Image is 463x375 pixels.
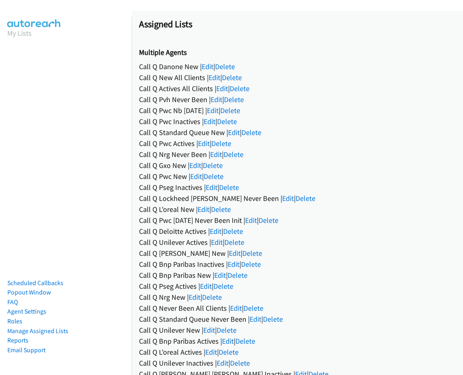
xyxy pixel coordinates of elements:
div: Call Q Deloitte Actives | | [139,226,456,237]
div: Call Q Standard Queue New | | [139,127,456,138]
a: Delete [243,303,263,313]
div: Call Q Standard Queue Never Been | | [139,314,456,325]
h2: Multiple Agents [139,48,456,57]
a: Delete [219,347,239,357]
a: Delete [211,205,231,214]
a: Edit [250,314,261,324]
a: Delete [259,216,278,225]
a: Edit [200,281,212,291]
a: Delete [296,194,315,203]
a: Edit [229,249,241,258]
a: Edit [190,172,202,181]
a: Delete [263,314,283,324]
a: Edit [198,139,210,148]
a: Edit [214,270,226,280]
div: Call Q Pwc Actives | | [139,138,456,149]
a: Scheduled Callbacks [7,279,63,287]
a: Delete [204,172,224,181]
a: Email Support [7,346,46,354]
a: Edit [211,238,223,247]
a: Delete [230,358,250,368]
div: Call Q Actives All Clients | | [139,83,456,94]
a: Edit [198,205,209,214]
div: Call Q Gxo New | | [139,160,456,171]
a: Delete [217,325,237,335]
div: Call Q Never Been All Clients | | [139,303,456,314]
a: Edit [245,216,257,225]
div: Call Q Lockheed [PERSON_NAME] Never Been | | [139,193,456,204]
div: Call Q Bnp Paribas New | | [139,270,456,281]
a: Delete [215,62,235,71]
a: Popout Window [7,288,51,296]
div: Call Q Pseg Inactives | | [139,182,456,193]
a: Delete [241,128,261,137]
a: Edit [282,194,294,203]
a: Delete [224,150,243,159]
div: Call Q Pwc Inactives | | [139,116,456,127]
div: Call Q Pvh Never Been | | [139,94,456,105]
div: Call Q L'oreal Actives | | [139,347,456,358]
a: Delete [235,336,255,346]
a: Delete [213,281,233,291]
a: Reports [7,336,28,344]
h1: Assigned Lists [139,18,456,30]
div: Call Q L'oreal New | | [139,204,456,215]
div: Call Q Bnp Paribas Actives | | [139,336,456,347]
a: Delete [220,106,240,115]
a: Edit [216,84,228,93]
a: Edit [210,227,222,236]
a: FAQ [7,298,18,306]
a: Edit [210,150,222,159]
a: Manage Assigned Lists [7,327,68,335]
div: Call Q Unilever Inactives | | [139,358,456,368]
div: Call Q Pwc Nb [DATE] | | [139,105,456,116]
div: Call Q [PERSON_NAME] New | | [139,248,456,259]
a: Delete [211,139,231,148]
div: Call Q Pwc New | | [139,171,456,182]
div: Call Q Pwc [DATE] Never Been Init | | [139,215,456,226]
a: Delete [241,259,261,269]
div: Call Q Bnp Paribas Inactives | | [139,259,456,270]
div: Call Q Unilever Actives | | [139,237,456,248]
a: Edit [189,292,200,302]
a: My Lists [7,28,32,38]
a: Edit [211,95,222,104]
a: Edit [228,259,239,269]
div: Call Q Nrg New | | [139,292,456,303]
a: Edit [230,303,242,313]
a: Edit [209,73,220,82]
div: Call Q New All Clients | | [139,72,456,83]
a: Edit [189,161,201,170]
div: Call Q Unilever New | | [139,325,456,336]
a: Delete [222,73,242,82]
a: Edit [202,62,213,71]
a: Roles [7,317,22,325]
a: Delete [203,161,223,170]
div: Call Q Danone New | | [139,61,456,72]
a: Edit [204,117,215,126]
a: Delete [224,95,244,104]
a: Delete [228,270,248,280]
a: Agent Settings [7,307,46,315]
a: Edit [217,358,228,368]
div: Call Q Pseg Actives | | [139,281,456,292]
a: Delete [230,84,250,93]
a: Edit [207,106,219,115]
div: Call Q Nrg Never Been | | [139,149,456,160]
a: Edit [205,347,217,357]
a: Delete [223,227,243,236]
a: Delete [219,183,239,192]
a: Edit [206,183,217,192]
a: Delete [217,117,237,126]
a: Delete [224,238,244,247]
a: Delete [202,292,222,302]
a: Delete [242,249,262,258]
a: Edit [222,336,234,346]
a: Edit [203,325,215,335]
a: Edit [228,128,240,137]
